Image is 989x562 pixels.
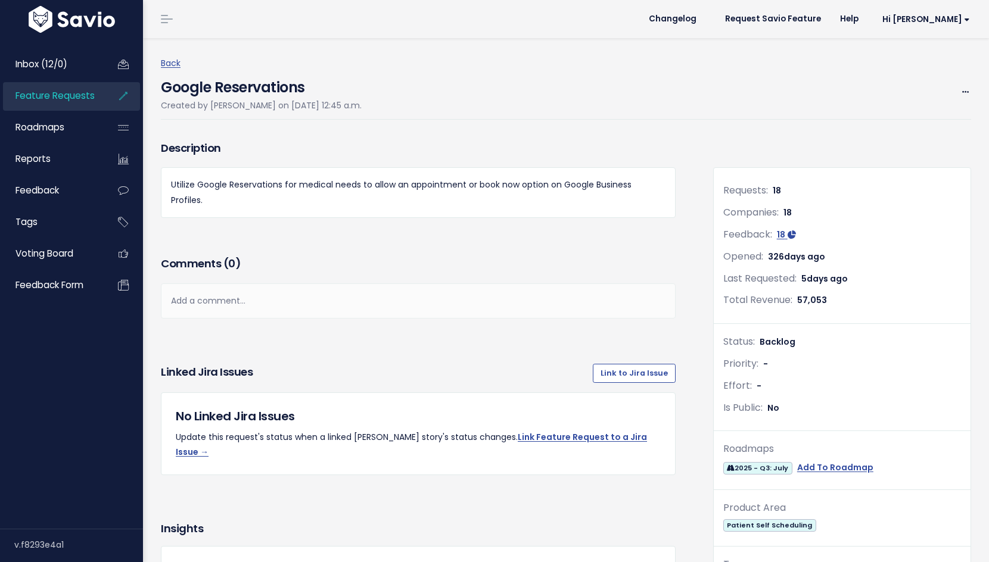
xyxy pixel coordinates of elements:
[3,51,99,78] a: Inbox (12/0)
[882,15,970,24] span: Hi [PERSON_NAME]
[723,441,961,458] div: Roadmaps
[3,82,99,110] a: Feature Requests
[3,145,99,173] a: Reports
[807,273,848,285] span: days ago
[723,183,768,197] span: Requests:
[161,140,676,157] h3: Description
[723,519,816,532] span: Patient Self Scheduling
[176,430,661,460] p: Update this request's status when a linked [PERSON_NAME] story's status changes.
[768,251,825,263] span: 326
[14,529,143,560] div: v.f8293e4a1
[15,184,59,196] span: Feedback
[757,380,761,392] span: -
[161,255,676,272] h3: Comments ( )
[723,379,752,392] span: Effort:
[723,460,792,475] a: 2025 - Q3: July
[777,229,796,241] a: 18
[797,294,827,306] span: 57,053
[723,357,758,370] span: Priority:
[161,283,676,319] div: Add a comment...
[723,249,763,263] span: Opened:
[15,152,51,165] span: Reports
[767,402,779,414] span: No
[760,336,795,348] span: Backlog
[783,207,792,218] span: 18
[15,247,73,260] span: Voting Board
[593,364,676,383] a: Link to Jira Issue
[868,10,979,29] a: Hi [PERSON_NAME]
[716,10,831,28] a: Request Savio Feature
[723,335,755,348] span: Status:
[723,293,792,307] span: Total Revenue:
[723,271,797,285] span: Last Requested:
[171,177,665,207] p: Utilize Google Reservations for medical needs to allow an appointment or book now option on Googl...
[777,229,785,241] span: 18
[3,208,99,236] a: Tags
[161,71,362,98] h4: Google Reservations
[3,177,99,204] a: Feedback
[15,216,38,228] span: Tags
[15,89,95,102] span: Feature Requests
[161,520,203,537] h3: Insights
[15,279,83,291] span: Feedback form
[723,499,961,517] div: Product Area
[773,185,781,196] span: 18
[15,58,67,70] span: Inbox (12/0)
[784,251,825,263] span: days ago
[15,121,64,133] span: Roadmaps
[723,462,792,474] span: 2025 - Q3: July
[176,407,661,425] h5: No Linked Jira Issues
[723,227,772,241] span: Feedback:
[228,256,235,271] span: 0
[161,57,181,69] a: Back
[649,15,696,23] span: Changelog
[763,358,768,370] span: -
[801,273,848,285] span: 5
[26,6,118,33] img: logo-white.9d6f32f41409.svg
[161,364,253,383] h3: Linked Jira issues
[723,401,763,414] span: Is Public:
[161,99,362,111] span: Created by [PERSON_NAME] on [DATE] 12:45 a.m.
[3,271,99,299] a: Feedback form
[3,240,99,267] a: Voting Board
[723,205,779,219] span: Companies:
[3,114,99,141] a: Roadmaps
[797,460,873,475] a: Add To Roadmap
[831,10,868,28] a: Help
